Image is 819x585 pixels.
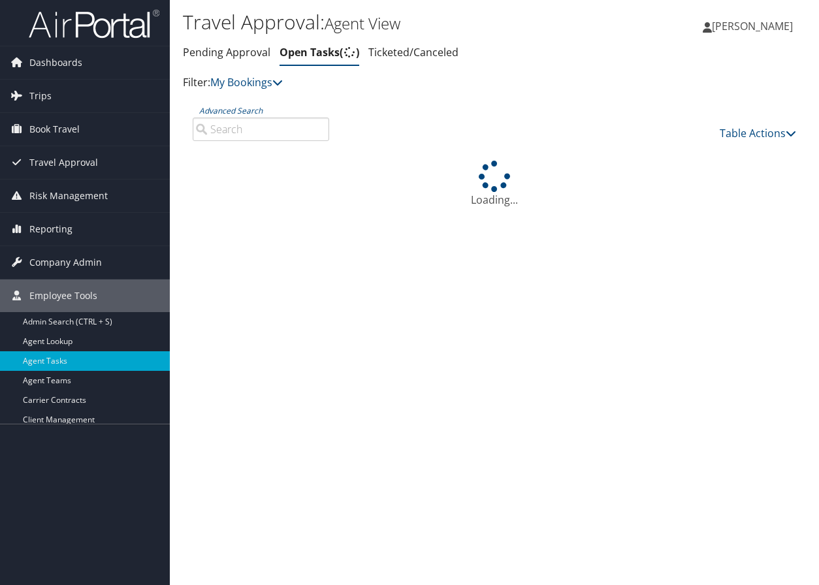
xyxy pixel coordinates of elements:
a: [PERSON_NAME] [703,7,806,46]
span: Trips [29,80,52,112]
h1: Travel Approval: [183,8,598,36]
img: airportal-logo.png [29,8,159,39]
span: Employee Tools [29,279,97,312]
small: Agent View [325,12,400,34]
input: Advanced Search [193,118,329,141]
span: Company Admin [29,246,102,279]
span: Book Travel [29,113,80,146]
a: My Bookings [210,75,283,89]
span: [PERSON_NAME] [712,19,793,33]
a: Table Actions [720,126,796,140]
span: Risk Management [29,180,108,212]
a: Advanced Search [199,105,263,116]
span: Dashboards [29,46,82,79]
a: Ticketed/Canceled [368,45,458,59]
a: Open Tasks [280,45,359,59]
a: Pending Approval [183,45,270,59]
span: Travel Approval [29,146,98,179]
p: Filter: [183,74,598,91]
span: Reporting [29,213,72,245]
div: Loading... [183,161,806,208]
